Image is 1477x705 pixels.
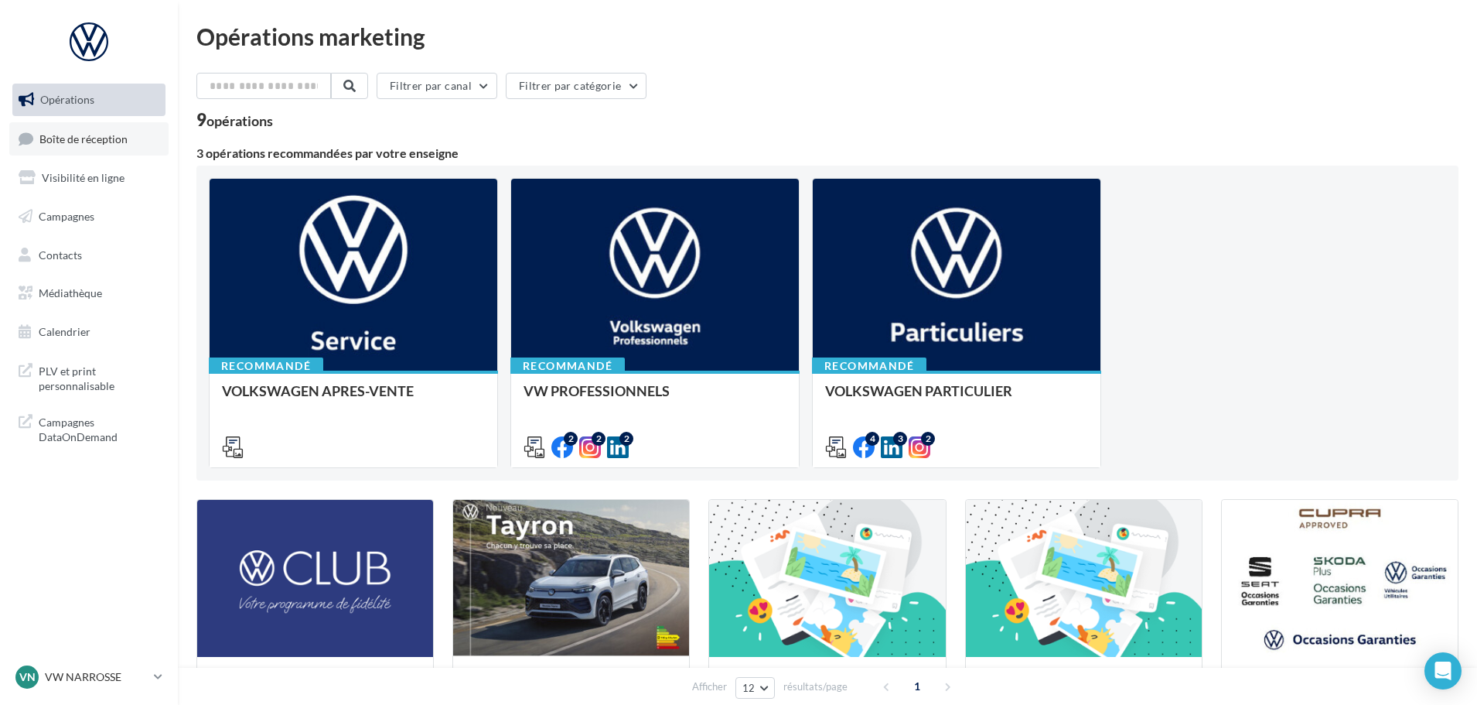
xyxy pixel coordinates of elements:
div: 9 [196,111,273,128]
p: VW NARROSSE [45,669,148,685]
div: 4 [865,432,879,446]
div: opérations [206,114,273,128]
a: VN VW NARROSSE [12,662,165,692]
span: Médiathèque [39,286,102,299]
span: Opérations [40,93,94,106]
a: Médiathèque [9,277,169,310]
span: Afficher [692,679,727,694]
a: Calendrier [9,316,169,348]
button: Filtrer par catégorie [506,73,646,99]
div: 2 [564,432,578,446]
button: 12 [735,677,775,699]
span: Campagnes DataOnDemand [39,412,159,445]
span: 1 [905,674,930,699]
div: Open Intercom Messenger [1424,652,1462,690]
a: Opérations [9,84,169,116]
div: Recommandé [812,358,926,375]
span: PLV et print personnalisable [39,361,159,394]
span: Boîte de réception [39,132,128,145]
span: Contacts [39,248,82,261]
div: 3 [893,432,907,446]
div: 3 opérations recommandées par votre enseigne [196,147,1458,159]
a: Visibilité en ligne [9,162,169,194]
span: VOLKSWAGEN APRES-VENTE [222,382,414,399]
button: Filtrer par canal [377,73,497,99]
div: 2 [921,432,935,446]
div: 2 [619,432,633,446]
span: Campagnes [39,210,94,223]
a: Campagnes DataOnDemand [9,406,169,451]
span: Visibilité en ligne [42,171,125,184]
a: Boîte de réception [9,122,169,156]
span: VW PROFESSIONNELS [524,382,670,399]
span: Calendrier [39,325,90,338]
div: Recommandé [510,358,625,375]
div: 2 [592,432,605,446]
a: Contacts [9,239,169,272]
div: Recommandé [209,358,323,375]
div: Opérations marketing [196,25,1458,48]
a: Campagnes [9,200,169,233]
span: 12 [742,682,756,694]
span: résultats/page [783,679,848,694]
span: VN [19,669,36,685]
a: PLV et print personnalisable [9,354,169,400]
span: VOLKSWAGEN PARTICULIER [825,382,1012,399]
